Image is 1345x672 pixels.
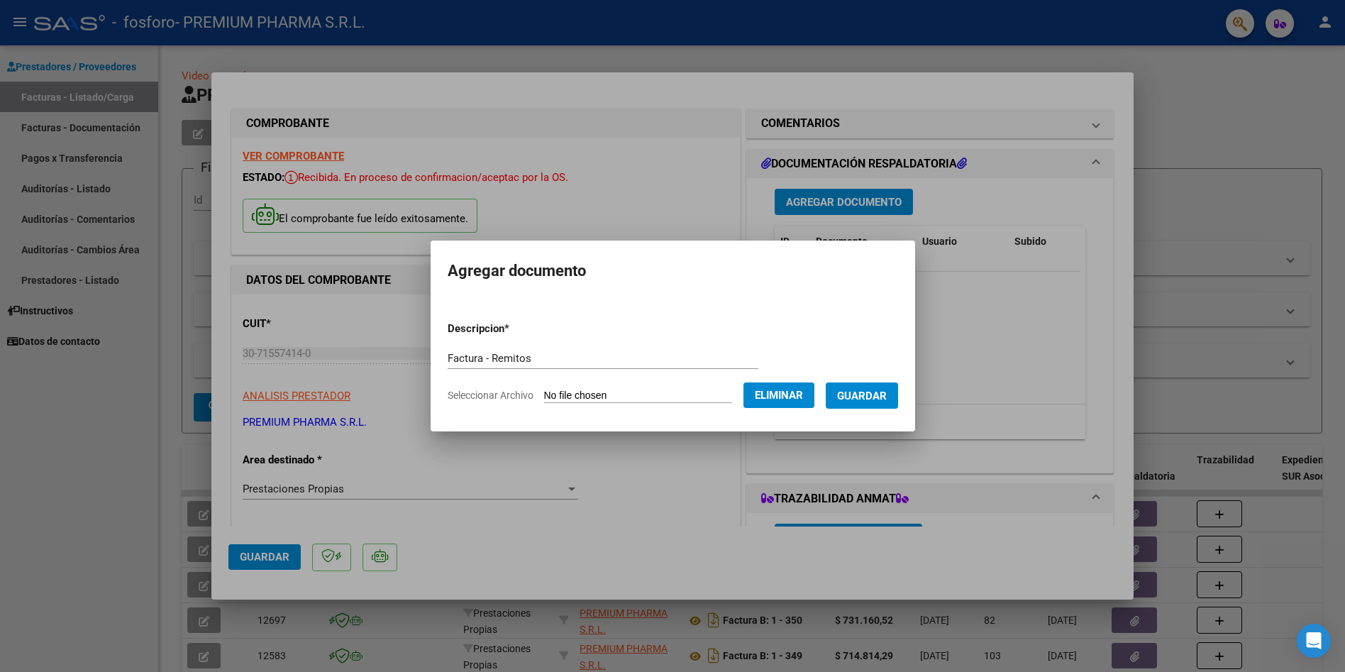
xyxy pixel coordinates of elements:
[448,390,533,401] span: Seleccionar Archivo
[448,258,898,285] h2: Agregar documento
[1297,624,1331,658] div: Open Intercom Messenger
[743,382,814,408] button: Eliminar
[826,382,898,409] button: Guardar
[448,321,583,337] p: Descripcion
[755,389,803,402] span: Eliminar
[837,390,887,402] span: Guardar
